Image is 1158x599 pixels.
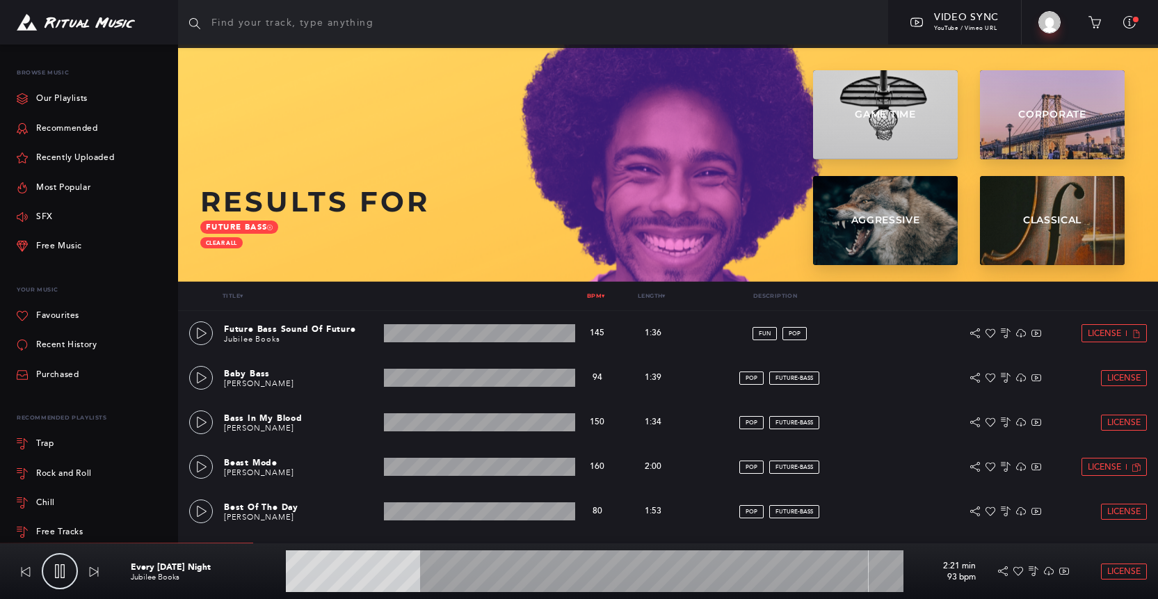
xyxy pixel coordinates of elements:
[240,293,243,299] span: ▾
[200,186,762,218] h2: Results for
[746,464,757,470] span: pop
[36,499,55,507] div: Chill
[36,470,92,478] div: Rock and Roll
[679,293,871,299] p: Description
[625,505,681,518] p: 1:53
[625,416,681,429] p: 1:34
[17,360,79,390] a: Purchased
[17,173,90,202] a: Most Popular
[980,70,1125,159] a: Corporate
[17,330,97,360] a: Recent History
[224,367,378,380] p: Baby Bass
[789,330,801,337] span: pop
[775,375,813,381] span: future-bass
[17,458,167,488] a: Rock and Roll
[224,424,293,433] a: [PERSON_NAME]
[224,412,378,424] p: Bass In My Blood
[581,462,614,472] p: 160
[17,84,88,113] a: Our Playlists
[625,461,681,473] p: 2:00
[224,456,378,469] p: Beast Mode
[587,292,605,299] a: Bpm
[813,70,958,159] a: Game Time
[775,464,813,470] span: future-bass
[17,301,79,330] a: Favourites
[17,488,167,518] a: Chill
[224,468,293,477] a: [PERSON_NAME]
[746,509,757,515] span: pop
[200,237,243,248] a: clear all
[1038,11,1061,33] img: Tony Tran
[980,176,1125,265] a: Classical
[17,518,167,547] a: Free Tracks
[581,506,614,516] p: 80
[746,375,757,381] span: pop
[746,420,757,426] span: pop
[224,379,293,388] a: [PERSON_NAME]
[581,328,614,338] p: 145
[17,143,114,173] a: Recently Uploaded
[775,509,813,515] span: future-bass
[625,372,681,384] p: 1:39
[224,323,378,335] p: Future Bass Sound Of Future
[1107,418,1141,427] span: License
[1107,567,1141,576] span: License
[223,292,243,299] a: Title
[581,373,614,383] p: 94
[17,114,98,143] a: Recommended
[1107,507,1141,516] span: License
[17,14,135,31] img: Ritual Music
[17,232,82,261] a: Free Music
[934,25,997,31] span: YouTube / Vimeo URL
[17,278,167,301] p: Your Music
[1088,463,1121,472] span: License
[224,501,378,513] p: Best Of The Day
[662,293,665,299] span: ▾
[36,440,54,448] div: Trap
[638,292,666,299] a: Length
[934,11,999,23] span: Video Sync
[1107,374,1141,383] span: License
[625,327,681,340] p: 1:36
[224,335,280,344] a: Jubilee Books
[36,528,83,536] div: Free Tracks
[602,293,604,299] span: ▾
[17,406,167,429] div: Recommended Playlists
[200,221,278,234] a: Future Bass
[581,417,614,427] p: 150
[17,202,53,232] a: SFX
[909,573,976,582] p: 93 bpm
[224,513,293,522] a: [PERSON_NAME]
[131,573,179,582] a: Jubilee Books
[17,61,167,84] p: Browse Music
[909,560,976,573] p: 2:21 min
[775,420,813,426] span: future-bass
[1088,329,1121,338] span: License
[17,429,167,458] a: Trap
[759,330,771,337] span: fun
[131,561,280,573] p: Every [DATE] Night
[813,176,958,265] a: Aggressive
